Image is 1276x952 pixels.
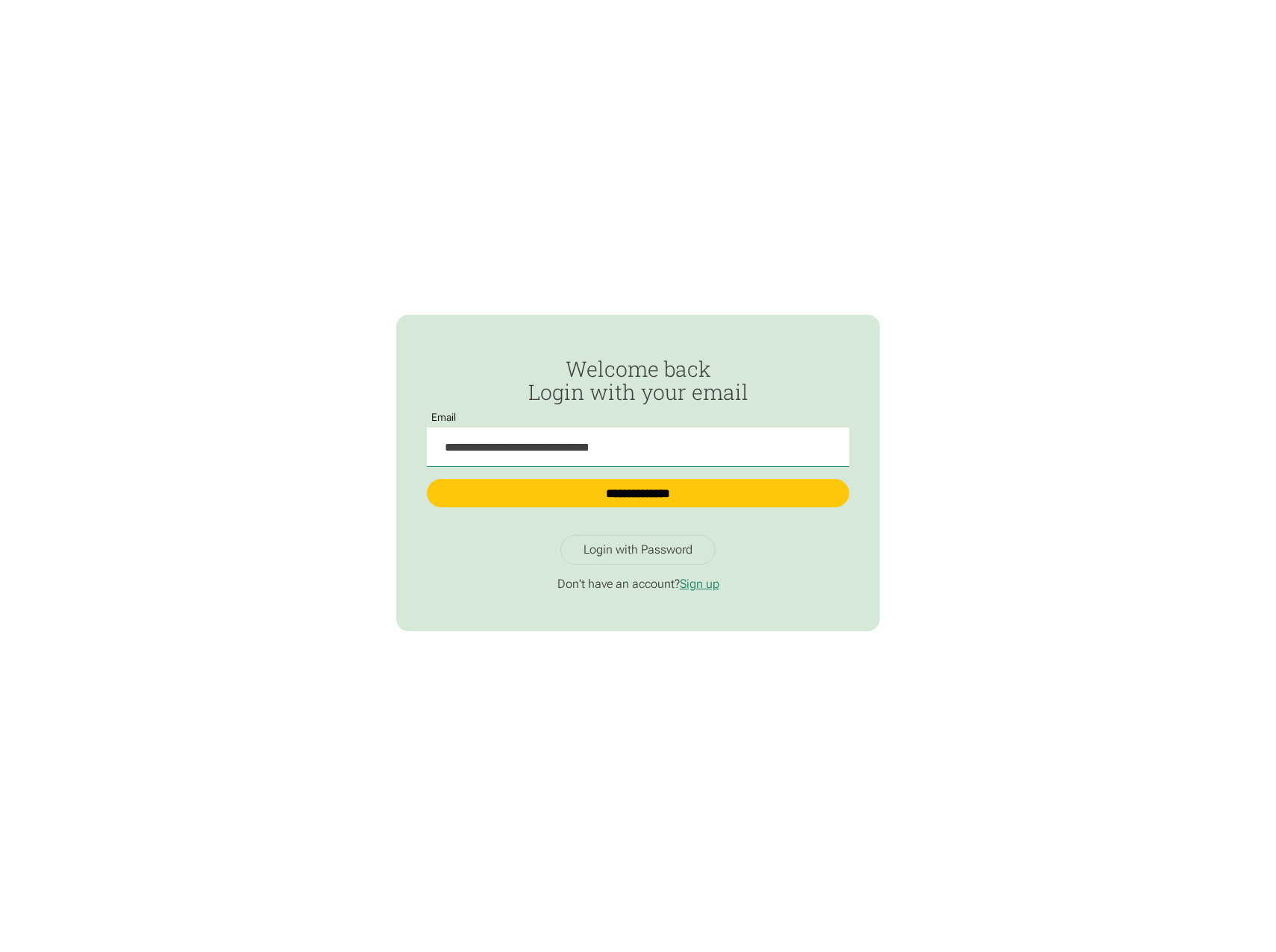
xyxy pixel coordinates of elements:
a: Sign up [680,577,719,591]
div: Login with Password [584,542,692,557]
label: Email [427,412,461,423]
p: Don't have an account? [427,577,850,592]
form: Passwordless Login [427,357,850,523]
h2: Welcome back Login with your email [427,357,850,404]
